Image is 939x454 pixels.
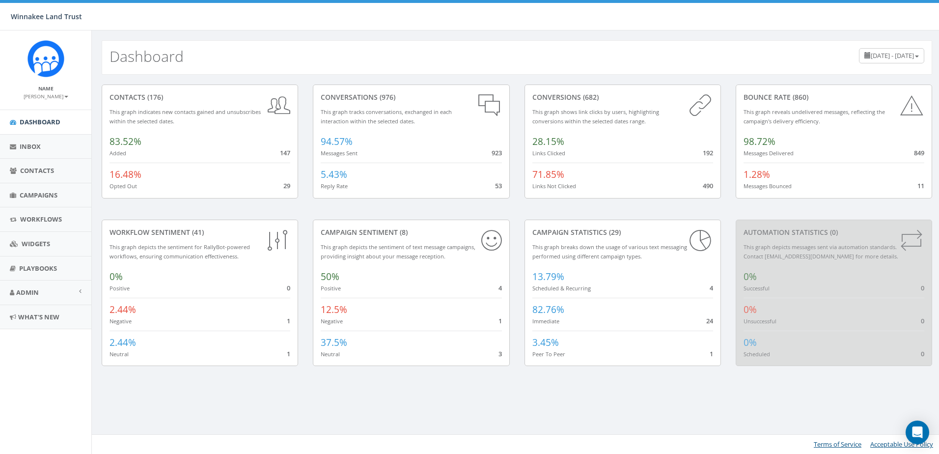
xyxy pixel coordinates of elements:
span: 16.48% [110,168,141,181]
small: Links Not Clicked [532,182,576,190]
small: This graph depicts the sentiment of text message campaigns, providing insight about your message ... [321,243,475,260]
span: Campaigns [20,191,57,199]
span: (0) [828,227,838,237]
span: 490 [703,181,713,190]
span: 4 [710,284,713,292]
small: Scheduled & Recurring [532,284,591,292]
small: Positive [321,284,341,292]
small: Reply Rate [321,182,348,190]
a: Acceptable Use Policy [870,440,933,449]
span: 923 [492,148,502,157]
div: Workflow Sentiment [110,227,290,237]
span: 50% [321,270,339,283]
span: 5.43% [321,168,347,181]
span: 192 [703,148,713,157]
span: 2.44% [110,336,136,349]
div: Campaign Sentiment [321,227,501,237]
div: Campaign Statistics [532,227,713,237]
div: contacts [110,92,290,102]
small: This graph depicts the sentiment for RallyBot-powered workflows, ensuring communication effective... [110,243,250,260]
small: This graph shows link clicks by users, highlighting conversions within the selected dates range. [532,108,659,125]
span: 0% [744,336,757,349]
small: Peer To Peer [532,350,565,358]
span: 28.15% [532,135,564,148]
span: 13.79% [532,270,564,283]
span: 4 [498,284,502,292]
small: Immediate [532,317,559,325]
small: Messages Bounced [744,182,792,190]
small: Successful [744,284,770,292]
span: Workflows [20,215,62,224]
span: 1 [498,316,502,325]
small: Name [38,85,54,92]
span: (176) [145,92,163,102]
span: 147 [280,148,290,157]
small: Unsuccessful [744,317,776,325]
span: 37.5% [321,336,347,349]
div: conversions [532,92,713,102]
div: Open Intercom Messenger [906,421,929,444]
span: (8) [398,227,408,237]
span: Dashboard [20,117,60,126]
span: (976) [378,92,395,102]
span: 0% [110,270,123,283]
small: Positive [110,284,130,292]
span: 3 [498,349,502,358]
span: 1 [710,349,713,358]
span: 0 [921,284,924,292]
span: 0 [921,316,924,325]
span: Admin [16,288,39,297]
small: Messages Delivered [744,149,794,157]
span: Inbox [20,142,41,151]
span: 1 [287,349,290,358]
span: 24 [706,316,713,325]
small: Added [110,149,126,157]
img: Rally_Corp_Icon.png [28,40,64,77]
small: Links Clicked [532,149,565,157]
a: [PERSON_NAME] [24,91,68,100]
span: 94.57% [321,135,353,148]
span: 53 [495,181,502,190]
span: (860) [791,92,808,102]
span: (29) [607,227,621,237]
h2: Dashboard [110,48,184,64]
small: This graph indicates new contacts gained and unsubscribes within the selected dates. [110,108,261,125]
span: 29 [283,181,290,190]
span: 3.45% [532,336,559,349]
div: conversations [321,92,501,102]
span: 12.5% [321,303,347,316]
small: Opted Out [110,182,137,190]
small: This graph reveals undelivered messages, reflecting the campaign's delivery efficiency. [744,108,885,125]
span: 0% [744,270,757,283]
span: 83.52% [110,135,141,148]
small: [PERSON_NAME] [24,93,68,100]
span: 0 [287,284,290,292]
span: 98.72% [744,135,775,148]
span: Widgets [22,239,50,248]
small: Messages Sent [321,149,358,157]
span: Playbooks [19,264,57,273]
small: This graph breaks down the usage of various text messaging performed using different campaign types. [532,243,687,260]
div: Bounce Rate [744,92,924,102]
span: 1.28% [744,168,770,181]
span: 2.44% [110,303,136,316]
a: Terms of Service [814,440,861,449]
small: Scheduled [744,350,770,358]
span: 0% [744,303,757,316]
span: (41) [190,227,204,237]
small: Neutral [321,350,340,358]
small: Negative [110,317,132,325]
span: 11 [917,181,924,190]
small: This graph depicts messages sent via automation standards. Contact [EMAIL_ADDRESS][DOMAIN_NAME] f... [744,243,898,260]
div: Automation Statistics [744,227,924,237]
span: 0 [921,349,924,358]
small: Negative [321,317,343,325]
small: This graph tracks conversations, exchanged in each interaction within the selected dates. [321,108,452,125]
span: Winnakee Land Trust [11,12,82,21]
span: (682) [581,92,599,102]
span: What's New [18,312,59,321]
small: Neutral [110,350,129,358]
span: 82.76% [532,303,564,316]
span: 71.85% [532,168,564,181]
span: 849 [914,148,924,157]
